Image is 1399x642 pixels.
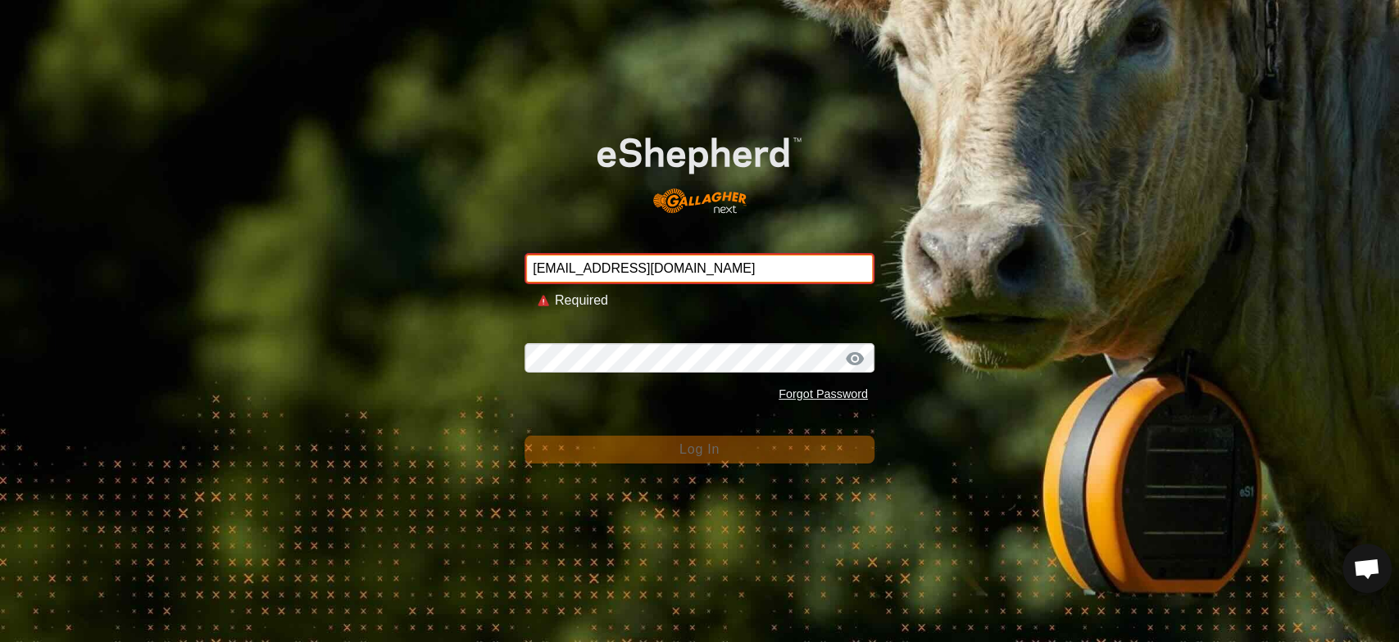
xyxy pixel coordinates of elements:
[525,253,874,284] input: Email Address
[560,108,839,227] img: E-shepherd Logo
[1342,544,1392,593] a: Open chat
[779,387,868,400] a: Forgot Password
[525,436,874,463] button: Log In
[679,442,720,456] span: Log In
[555,291,861,310] div: Required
